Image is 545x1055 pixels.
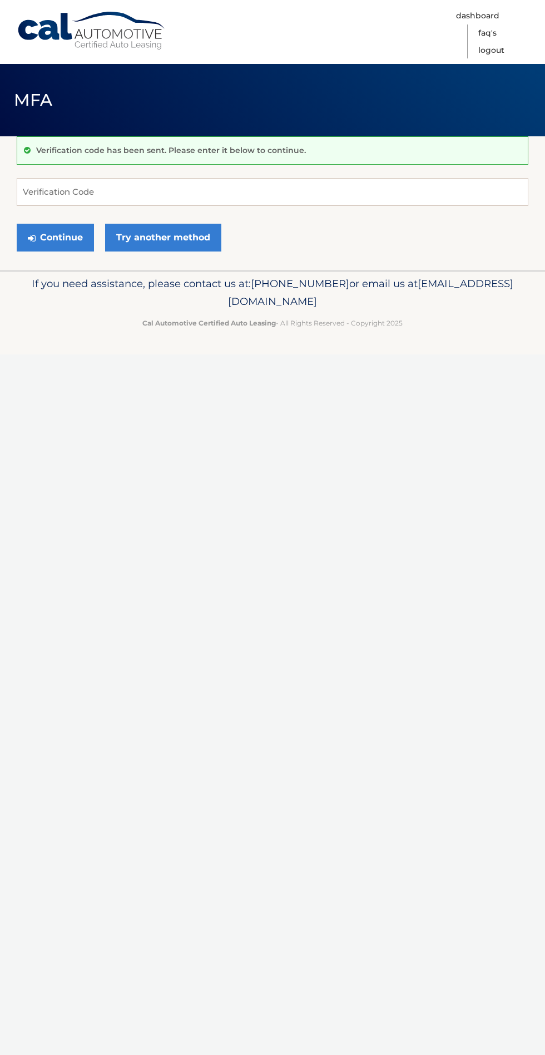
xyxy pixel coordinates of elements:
[36,145,306,155] p: Verification code has been sent. Please enter it below to continue.
[14,90,53,110] span: MFA
[228,277,513,308] span: [EMAIL_ADDRESS][DOMAIN_NAME]
[142,319,276,327] strong: Cal Automotive Certified Auto Leasing
[17,224,94,252] button: Continue
[478,24,497,42] a: FAQ's
[17,11,167,51] a: Cal Automotive
[251,277,349,290] span: [PHONE_NUMBER]
[105,224,221,252] a: Try another method
[456,7,499,24] a: Dashboard
[17,317,528,329] p: - All Rights Reserved - Copyright 2025
[17,178,528,206] input: Verification Code
[478,42,504,59] a: Logout
[17,275,528,310] p: If you need assistance, please contact us at: or email us at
